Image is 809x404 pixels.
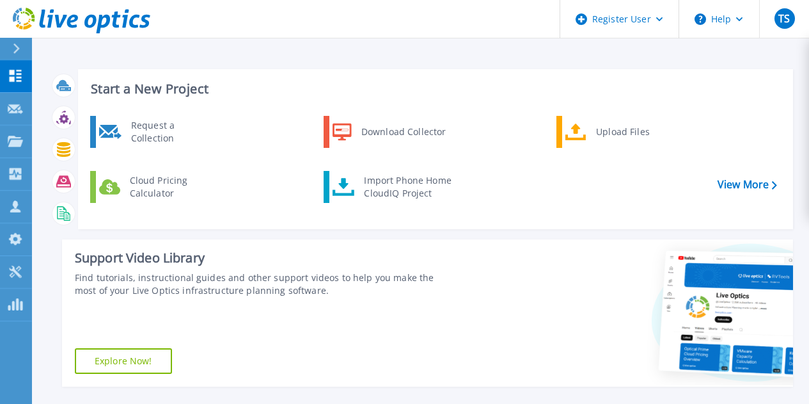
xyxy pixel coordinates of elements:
a: Explore Now! [75,348,172,374]
a: Upload Files [556,116,687,148]
a: View More [718,179,777,191]
span: TS [778,13,790,24]
div: Request a Collection [125,119,218,145]
div: Find tutorials, instructional guides and other support videos to help you make the most of your L... [75,271,455,297]
div: Cloud Pricing Calculator [123,174,218,200]
div: Import Phone Home CloudIQ Project [357,174,457,200]
div: Upload Files [590,119,684,145]
a: Request a Collection [90,116,221,148]
div: Support Video Library [75,250,455,266]
h3: Start a New Project [91,82,776,96]
a: Cloud Pricing Calculator [90,171,221,203]
div: Download Collector [355,119,452,145]
a: Download Collector [324,116,455,148]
